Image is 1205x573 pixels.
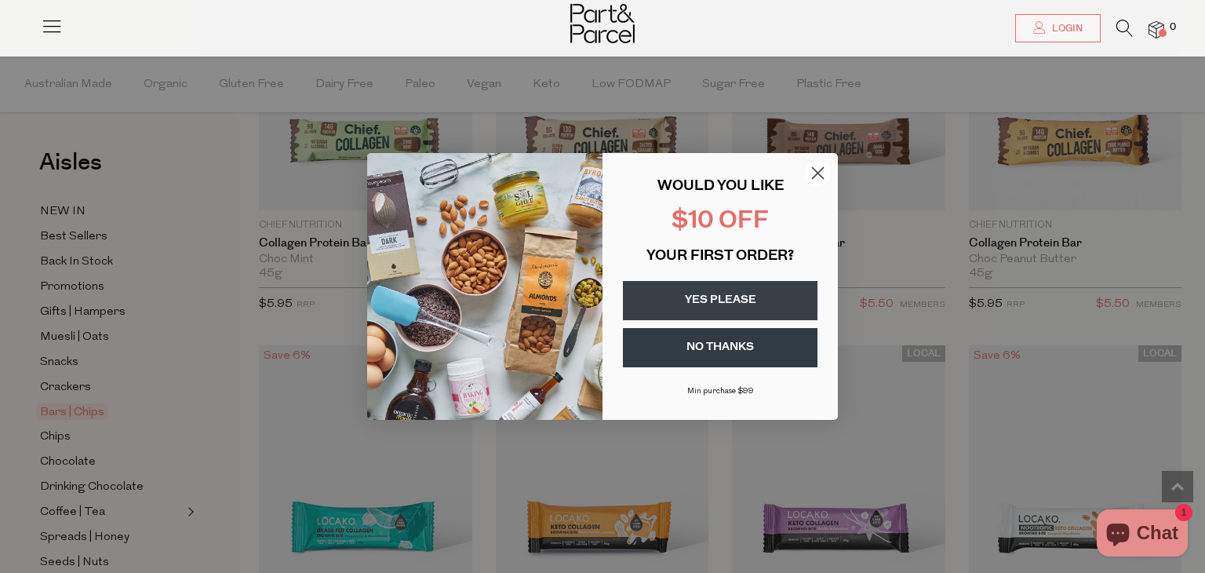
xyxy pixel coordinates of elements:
a: Login [1015,14,1101,42]
span: Min purchase $99 [687,387,754,396]
span: 0 [1166,20,1180,35]
span: $10 OFF [672,210,769,234]
span: WOULD YOU LIKE [657,180,784,194]
img: 43fba0fb-7538-40bc-babb-ffb1a4d097bc.jpeg [367,153,602,420]
img: Part&Parcel [570,4,635,43]
a: 0 [1149,21,1164,38]
button: NO THANKS [623,328,817,367]
span: Login [1048,22,1083,35]
inbox-online-store-chat: Shopify online store chat [1092,509,1192,560]
button: Close dialog [804,159,832,187]
span: YOUR FIRST ORDER? [646,250,794,264]
button: YES PLEASE [623,281,817,320]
